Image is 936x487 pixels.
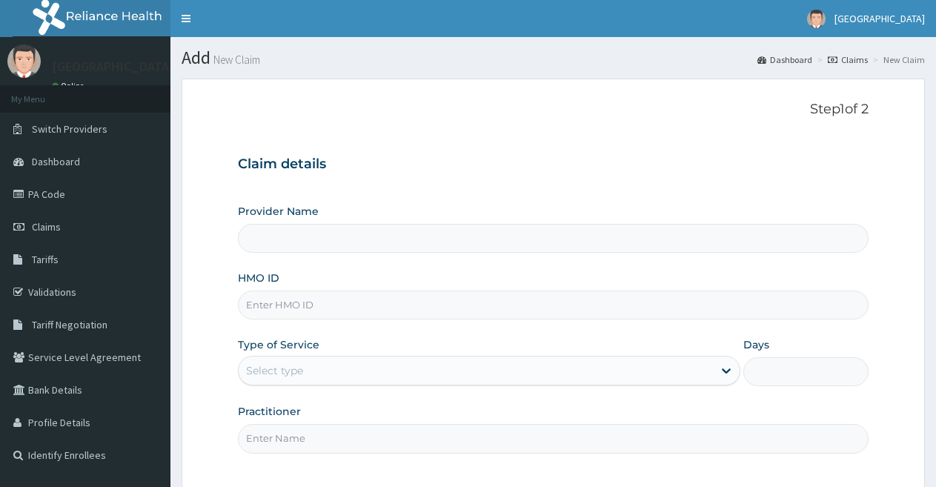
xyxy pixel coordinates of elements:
[32,122,107,136] span: Switch Providers
[834,12,925,25] span: [GEOGRAPHIC_DATA]
[238,337,319,352] label: Type of Service
[238,204,319,219] label: Provider Name
[32,220,61,233] span: Claims
[32,253,59,266] span: Tariffs
[52,60,174,73] p: [GEOGRAPHIC_DATA]
[869,53,925,66] li: New Claim
[238,291,869,319] input: Enter HMO ID
[238,156,869,173] h3: Claim details
[238,424,869,453] input: Enter Name
[757,53,812,66] a: Dashboard
[7,44,41,78] img: User Image
[210,54,260,65] small: New Claim
[238,271,279,285] label: HMO ID
[182,48,925,67] h1: Add
[246,363,303,378] div: Select type
[807,10,826,28] img: User Image
[238,404,301,419] label: Practitioner
[828,53,868,66] a: Claims
[238,102,869,118] p: Step 1 of 2
[743,337,769,352] label: Days
[32,318,107,331] span: Tariff Negotiation
[52,81,87,91] a: Online
[32,155,80,168] span: Dashboard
